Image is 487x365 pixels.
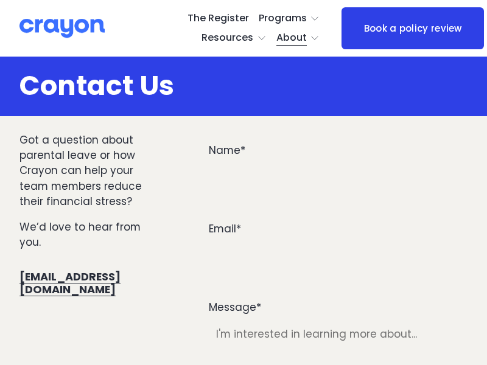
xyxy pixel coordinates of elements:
label: Name [209,143,430,158]
a: [EMAIL_ADDRESS][DOMAIN_NAME] [19,269,121,297]
span: Programs [259,10,307,27]
span: Resources [201,29,253,47]
p: We’d love to hear from you. [19,220,164,251]
p: Got a question about parental leave or how Crayon can help your team members reduce their financi... [19,133,164,210]
a: folder dropdown [276,29,320,48]
span: About [276,29,307,47]
label: Message [209,300,430,315]
a: Book a policy review [342,7,484,49]
label: Email [209,221,430,237]
a: folder dropdown [201,29,267,48]
a: folder dropdown [259,9,320,29]
img: Crayon [19,18,105,39]
h1: Contact Us [19,71,468,100]
a: The Register [187,9,249,29]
